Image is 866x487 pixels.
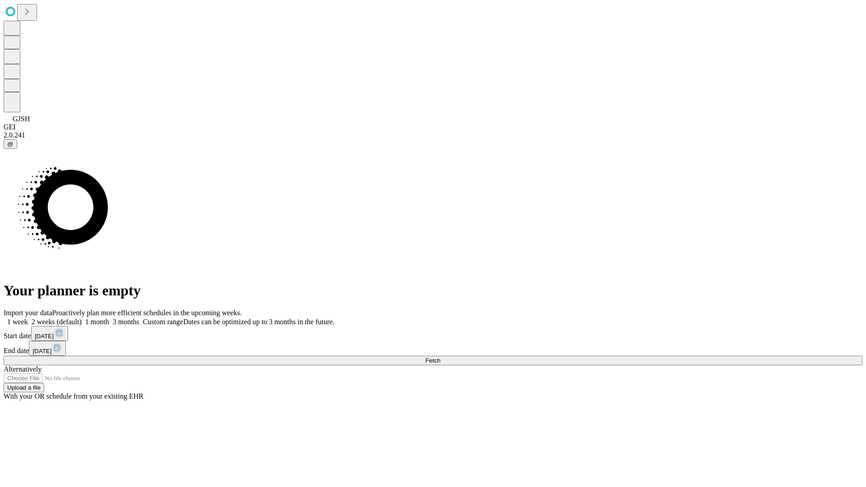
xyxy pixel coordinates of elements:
span: Custom range [143,318,183,326]
span: [DATE] [35,333,54,340]
div: Start date [4,326,862,341]
div: 2.0.241 [4,131,862,139]
button: [DATE] [31,326,68,341]
span: Dates can be optimized up to 3 months in the future. [183,318,334,326]
button: Fetch [4,356,862,365]
span: 1 month [85,318,109,326]
button: Upload a file [4,383,44,392]
span: GJSH [13,115,30,123]
span: @ [7,141,14,147]
span: Alternatively [4,365,41,373]
span: 1 week [7,318,28,326]
button: [DATE] [29,341,66,356]
span: [DATE] [32,348,51,354]
span: With your OR schedule from your existing EHR [4,392,143,400]
span: 2 weeks (default) [32,318,82,326]
span: Proactively plan more efficient schedules in the upcoming weeks. [52,309,242,317]
div: End date [4,341,862,356]
span: Fetch [425,357,440,364]
div: GEI [4,123,862,131]
button: @ [4,139,17,149]
h1: Your planner is empty [4,282,862,299]
span: Import your data [4,309,52,317]
span: 3 months [113,318,139,326]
